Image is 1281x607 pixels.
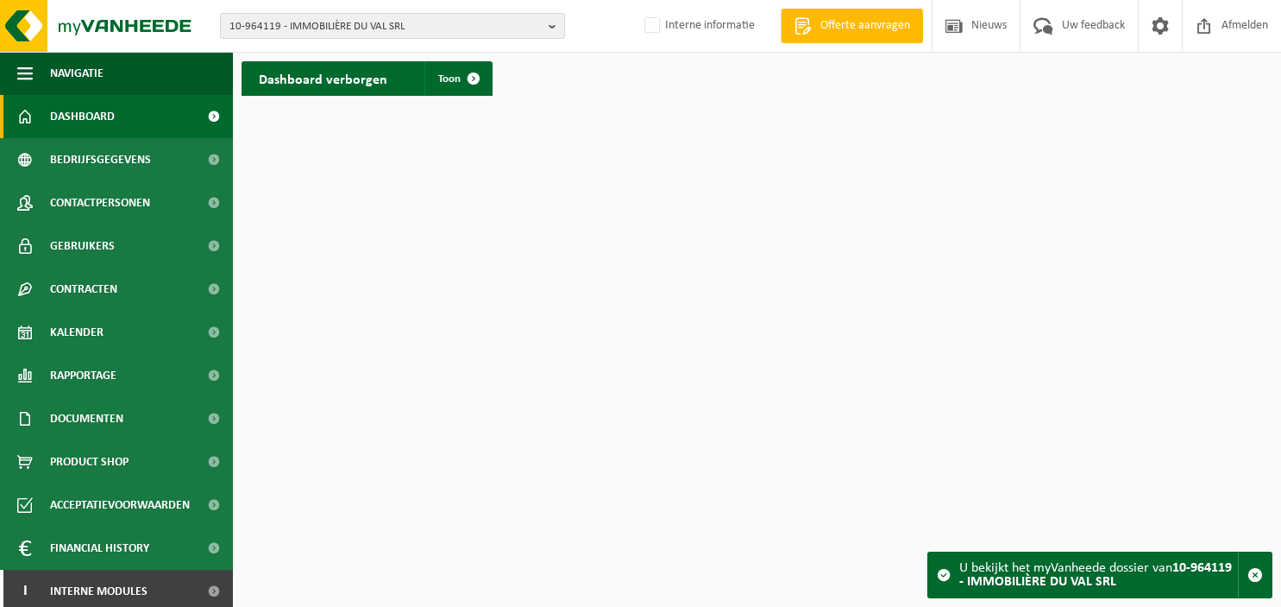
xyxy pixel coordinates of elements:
[438,73,461,85] span: Toon
[50,95,115,138] span: Dashboard
[242,61,405,95] h2: Dashboard verborgen
[424,61,491,96] a: Toon
[50,484,190,527] span: Acceptatievoorwaarden
[959,561,1232,589] strong: 10-964119 - IMMOBILIÈRE DU VAL SRL
[50,138,151,181] span: Bedrijfsgegevens
[816,17,914,35] span: Offerte aanvragen
[50,268,117,311] span: Contracten
[959,553,1238,598] div: U bekijkt het myVanheede dossier van
[50,354,116,397] span: Rapportage
[50,397,123,440] span: Documenten
[50,440,129,484] span: Product Shop
[50,181,150,224] span: Contactpersonen
[781,9,923,43] a: Offerte aanvragen
[50,311,104,354] span: Kalender
[50,527,149,570] span: Financial History
[50,52,104,95] span: Navigatie
[641,13,755,39] label: Interne informatie
[220,13,565,39] button: 10-964119 - IMMOBILIÈRE DU VAL SRL
[50,224,115,268] span: Gebruikers
[229,14,542,40] span: 10-964119 - IMMOBILIÈRE DU VAL SRL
